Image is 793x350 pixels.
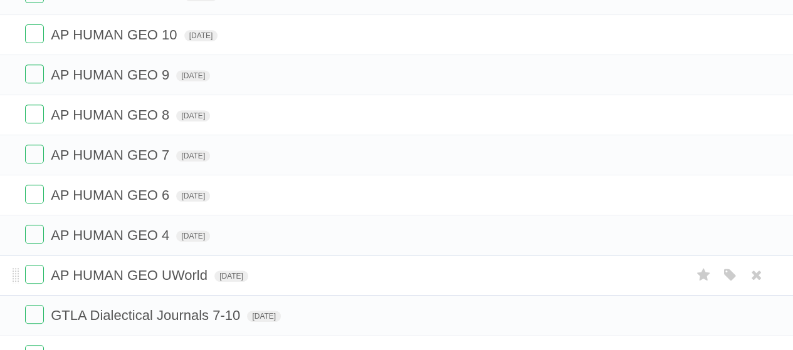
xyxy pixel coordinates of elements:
[214,270,248,282] span: [DATE]
[51,67,172,83] span: AP HUMAN GEO 9
[25,64,44,83] label: Done
[51,27,180,43] span: AP HUMAN GEO 10
[25,225,44,244] label: Done
[247,311,281,322] span: [DATE]
[176,190,210,202] span: [DATE]
[176,70,210,81] span: [DATE]
[51,267,211,283] span: AP HUMAN GEO UWorld
[25,305,44,324] label: Done
[176,150,210,162] span: [DATE]
[25,265,44,284] label: Done
[51,187,172,203] span: AP HUMAN GEO 6
[51,107,172,123] span: AP HUMAN GEO 8
[184,30,218,41] span: [DATE]
[176,110,210,121] span: [DATE]
[51,147,172,163] span: AP HUMAN GEO 7
[25,185,44,203] label: Done
[25,24,44,43] label: Done
[25,145,44,163] label: Done
[691,265,715,286] label: Star task
[51,307,243,323] span: GTLA Dialectical Journals 7-10
[176,230,210,242] span: [DATE]
[25,105,44,123] label: Done
[51,227,172,243] span: AP HUMAN GEO 4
